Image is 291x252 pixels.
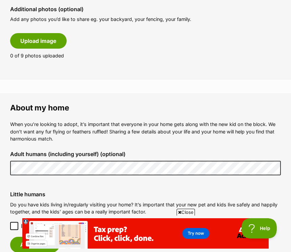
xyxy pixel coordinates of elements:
[10,121,281,142] p: When you’re looking to adopt, it’s important that everyone in your home gets along with the new k...
[10,103,281,112] legend: About my home
[177,209,195,216] span: Close
[10,52,281,59] p: 0 of 9 photos uploaded
[10,33,67,49] button: Upload image
[21,222,130,230] span: I have no kids living in my home (optional)
[10,191,281,197] label: Little humans
[10,201,281,216] p: Do you have kids living in/regularly visiting your home? It’s important that your new pet and kid...
[10,151,281,157] label: Adult humans (including yourself) (optional)
[22,218,269,249] iframe: Advertisement
[10,16,281,23] p: Add any photos you’d like to share eg. your backyard, your fencing, your family.
[10,6,281,12] label: Additional photos (optional)
[242,218,277,238] iframe: Help Scout Beacon - Open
